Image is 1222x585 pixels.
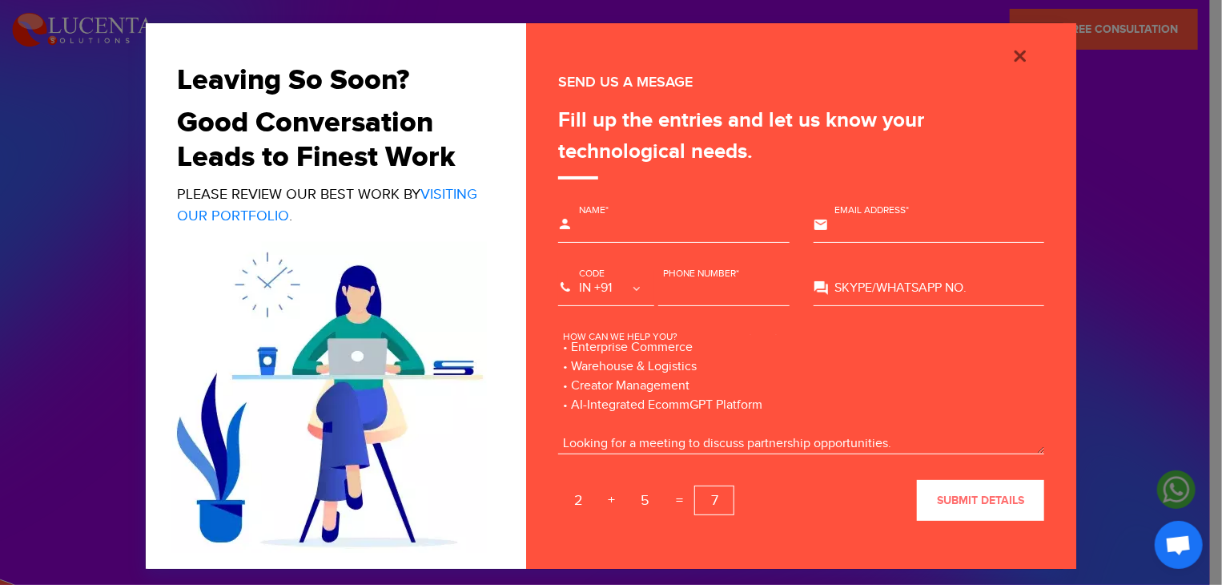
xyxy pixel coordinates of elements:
[1155,521,1203,569] div: Open chat
[601,488,621,513] span: +
[668,488,691,513] span: =
[996,43,1044,66] button: Close
[917,480,1044,521] button: submit details
[178,106,483,175] h2: Good Conversation Leads to Finest Work
[1011,46,1030,66] img: cross_icon.png
[178,186,478,224] a: Visiting Our Portfolio
[178,184,483,227] p: Please review our best work by .
[558,105,1044,180] div: Fill up the entries and let us know your technological needs.
[178,63,483,98] h2: Leaving So Soon?
[558,71,1044,93] div: SEND US A MESAGE
[937,494,1024,507] span: submit details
